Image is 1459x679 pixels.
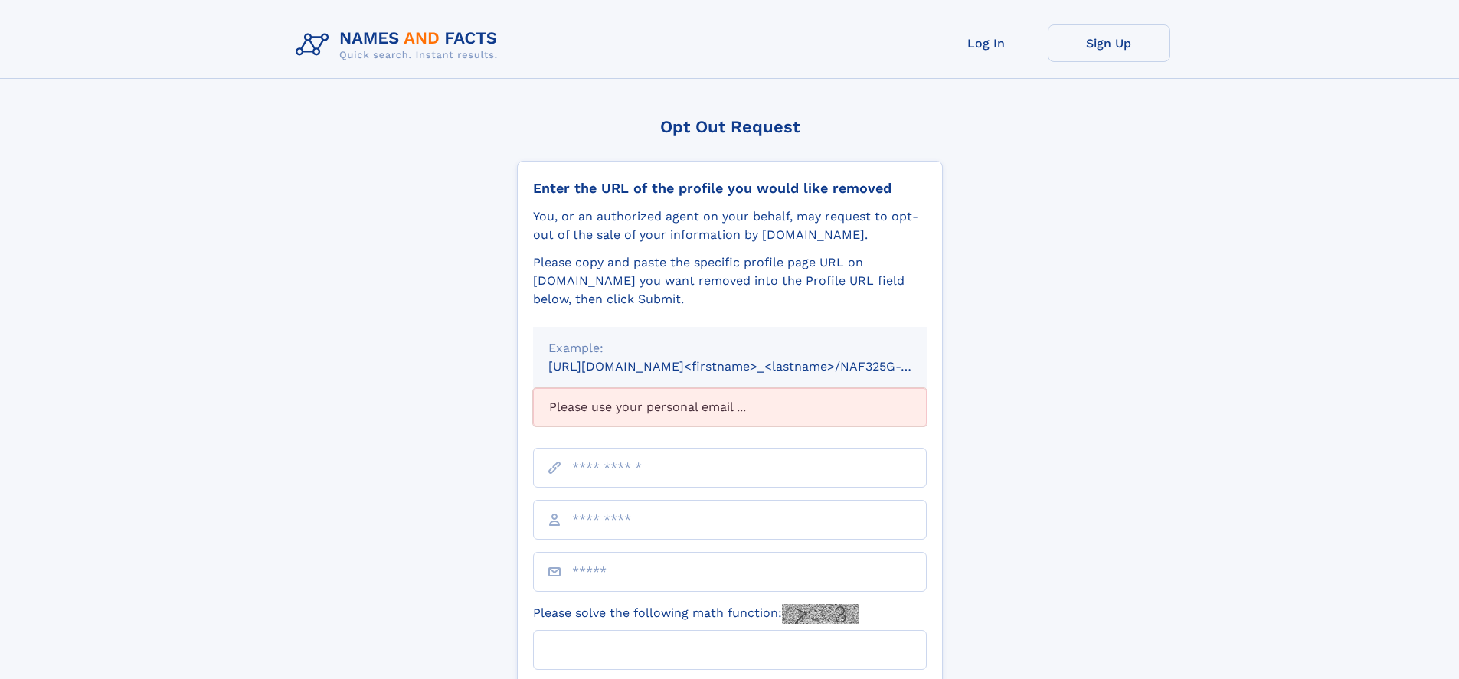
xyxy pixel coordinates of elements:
div: Opt Out Request [517,117,943,136]
small: [URL][DOMAIN_NAME]<firstname>_<lastname>/NAF325G-xxxxxxxx [548,359,956,374]
div: You, or an authorized agent on your behalf, may request to opt-out of the sale of your informatio... [533,207,927,244]
div: Example: [548,339,911,357]
div: Please use your personal email ... [533,388,927,426]
img: Logo Names and Facts [290,24,510,66]
a: Log In [925,24,1048,62]
a: Sign Up [1048,24,1170,62]
label: Please solve the following math function: [533,604,859,624]
div: Please copy and paste the specific profile page URL on [DOMAIN_NAME] you want removed into the Pr... [533,253,927,308]
div: Enter the URL of the profile you would like removed [533,180,927,197]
